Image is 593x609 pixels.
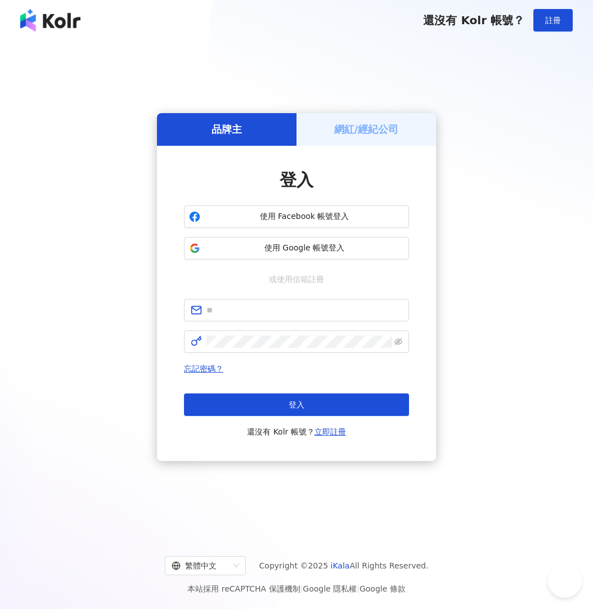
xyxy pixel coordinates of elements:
[315,427,346,436] a: 立即註冊
[261,273,332,285] span: 或使用信箱註冊
[545,16,561,25] span: 註冊
[423,14,524,27] span: 還沒有 Kolr 帳號？
[184,393,409,416] button: 登入
[357,584,360,593] span: |
[184,364,223,373] a: 忘記密碼？
[184,205,409,228] button: 使用 Facebook 帳號登入
[20,9,80,32] img: logo
[247,425,346,438] span: 還沒有 Kolr 帳號？
[548,564,582,598] iframe: Help Scout Beacon - Open
[172,557,229,575] div: 繁體中文
[533,9,573,32] button: 註冊
[205,243,404,254] span: 使用 Google 帳號登入
[280,170,313,190] span: 登入
[394,338,402,346] span: eye-invisible
[300,584,303,593] span: |
[360,584,406,593] a: Google 條款
[331,561,350,570] a: iKala
[303,584,357,593] a: Google 隱私權
[289,400,304,409] span: 登入
[205,211,404,222] span: 使用 Facebook 帳號登入
[212,122,242,136] h5: 品牌主
[334,122,399,136] h5: 網紅/經紀公司
[259,559,429,572] span: Copyright © 2025 All Rights Reserved.
[184,237,409,259] button: 使用 Google 帳號登入
[187,582,405,595] span: 本站採用 reCAPTCHA 保護機制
